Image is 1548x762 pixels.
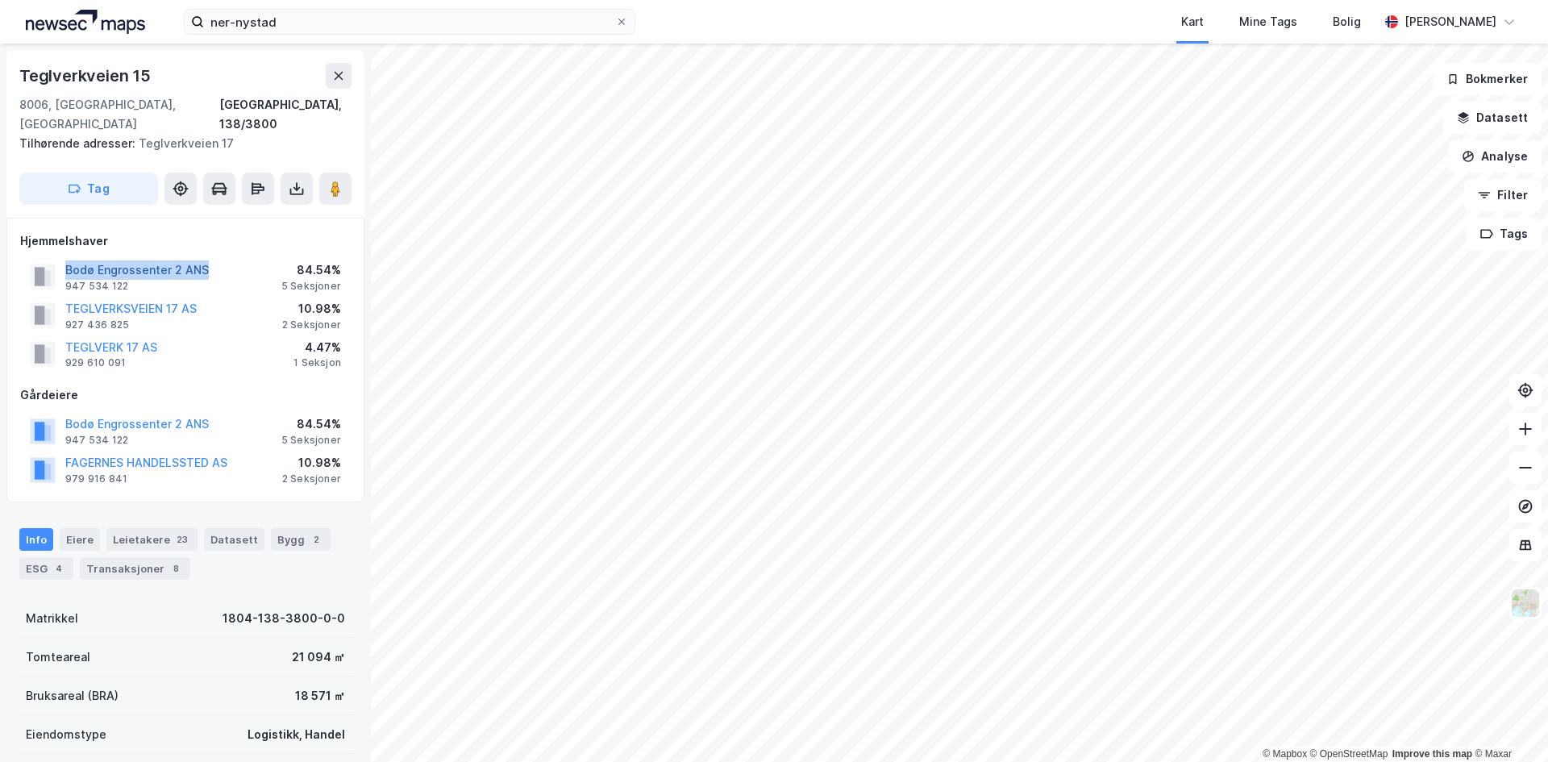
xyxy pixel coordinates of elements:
[65,319,129,331] div: 927 436 825
[26,725,106,744] div: Eiendomstype
[19,557,73,580] div: ESG
[19,134,339,153] div: Teglverkveien 17
[1310,748,1388,760] a: OpenStreetMap
[282,299,341,319] div: 10.98%
[1239,12,1297,31] div: Mine Tags
[26,609,78,628] div: Matrikkel
[1404,12,1496,31] div: [PERSON_NAME]
[293,338,341,357] div: 4.47%
[281,260,341,280] div: 84.54%
[1464,179,1542,211] button: Filter
[19,173,158,205] button: Tag
[65,434,128,447] div: 947 534 122
[295,686,345,706] div: 18 571 ㎡
[219,95,352,134] div: [GEOGRAPHIC_DATA], 138/3800
[106,528,198,551] div: Leietakere
[1392,748,1472,760] a: Improve this map
[65,280,128,293] div: 947 534 122
[60,528,100,551] div: Eiere
[20,385,351,405] div: Gårdeiere
[1467,685,1548,762] iframe: Chat Widget
[65,356,126,369] div: 929 610 091
[26,686,119,706] div: Bruksareal (BRA)
[65,473,127,485] div: 979 916 841
[1333,12,1361,31] div: Bolig
[282,319,341,331] div: 2 Seksjoner
[293,356,341,369] div: 1 Seksjon
[20,231,351,251] div: Hjemmelshaver
[1443,102,1542,134] button: Datasett
[1433,63,1542,95] button: Bokmerker
[1181,12,1204,31] div: Kart
[281,280,341,293] div: 5 Seksjoner
[19,63,154,89] div: Teglverkveien 15
[281,434,341,447] div: 5 Seksjoner
[223,609,345,628] div: 1804-138-3800-0-0
[308,531,324,548] div: 2
[1467,685,1548,762] div: Kontrollprogram for chat
[19,528,53,551] div: Info
[271,528,331,551] div: Bygg
[248,725,345,744] div: Logistikk, Handel
[80,557,190,580] div: Transaksjoner
[19,95,219,134] div: 8006, [GEOGRAPHIC_DATA], [GEOGRAPHIC_DATA]
[282,453,341,473] div: 10.98%
[281,414,341,434] div: 84.54%
[26,10,145,34] img: logo.a4113a55bc3d86da70a041830d287a7e.svg
[204,10,615,34] input: Søk på adresse, matrikkel, gårdeiere, leietakere eller personer
[173,531,191,548] div: 23
[1510,588,1541,618] img: Z
[19,136,139,150] span: Tilhørende adresser:
[51,560,67,577] div: 4
[168,560,184,577] div: 8
[1467,218,1542,250] button: Tags
[282,473,341,485] div: 2 Seksjoner
[204,528,264,551] div: Datasett
[26,647,90,667] div: Tomteareal
[292,647,345,667] div: 21 094 ㎡
[1448,140,1542,173] button: Analyse
[1263,748,1307,760] a: Mapbox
